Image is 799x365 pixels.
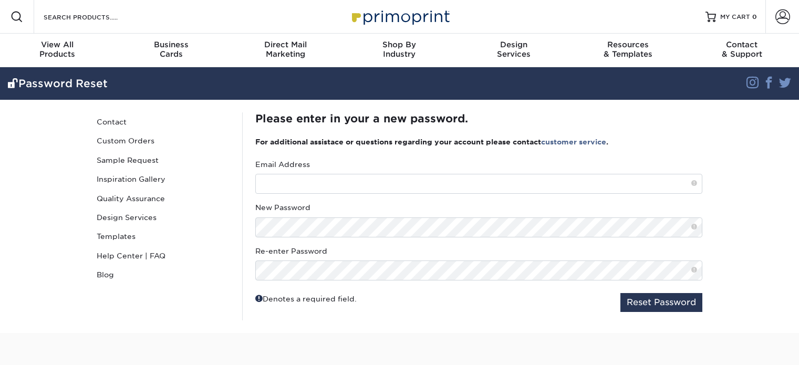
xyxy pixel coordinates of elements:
div: & Support [685,40,799,59]
a: Design Services [92,208,234,227]
a: Direct MailMarketing [229,34,343,67]
div: Services [456,40,570,59]
label: Email Address [255,159,310,170]
span: Design [456,40,570,49]
div: & Templates [570,40,684,59]
a: BusinessCards [114,34,228,67]
h3: For additional assistace or questions regarding your account please contact . [255,138,702,146]
span: Contact [685,40,799,49]
span: Direct Mail [229,40,343,49]
a: Templates [92,227,234,246]
a: customer service [541,138,606,146]
a: Inspiration Gallery [92,170,234,189]
a: Sample Request [92,151,234,170]
div: Cards [114,40,228,59]
a: Contact [92,112,234,131]
a: Resources& Templates [570,34,684,67]
a: Shop ByIndustry [343,34,456,67]
div: Industry [343,40,456,59]
button: Reset Password [620,293,702,312]
a: Quality Assurance [92,189,234,208]
a: Custom Orders [92,131,234,150]
a: DesignServices [456,34,570,67]
label: New Password [255,202,310,213]
img: Primoprint [347,5,452,28]
a: Help Center | FAQ [92,246,234,265]
input: SEARCH PRODUCTS..... [43,11,145,23]
span: Business [114,40,228,49]
span: Shop By [343,40,456,49]
span: MY CART [720,13,750,22]
span: 0 [752,13,757,20]
label: Re-enter Password [255,246,327,256]
a: Blog [92,265,234,284]
a: Contact& Support [685,34,799,67]
span: Resources [570,40,684,49]
h2: Please enter in your a new password. [255,112,702,125]
div: Marketing [229,40,343,59]
div: Denotes a required field. [255,293,357,304]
